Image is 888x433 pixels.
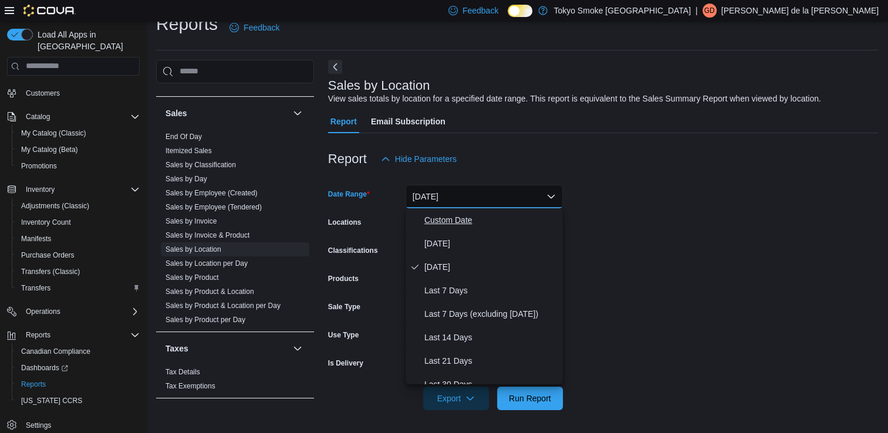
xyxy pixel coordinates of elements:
[291,341,305,356] button: Taxes
[166,367,200,377] span: Tax Details
[21,305,65,319] button: Operations
[16,248,79,262] a: Purchase Orders
[21,218,71,227] span: Inventory Count
[21,396,82,405] span: [US_STATE] CCRS
[12,231,144,247] button: Manifests
[424,377,558,391] span: Last 30 Days
[328,79,430,93] h3: Sales by Location
[166,174,207,184] span: Sales by Day
[21,128,86,138] span: My Catalog (Classic)
[21,234,51,243] span: Manifests
[166,302,281,310] a: Sales by Product & Location per Day
[376,147,461,171] button: Hide Parameters
[12,141,144,158] button: My Catalog (Beta)
[2,416,144,433] button: Settings
[16,265,85,279] a: Transfers (Classic)
[328,218,362,227] label: Locations
[156,365,314,398] div: Taxes
[508,5,532,17] input: Dark Mode
[16,143,140,157] span: My Catalog (Beta)
[166,259,248,268] a: Sales by Location per Day
[26,89,60,98] span: Customers
[21,86,140,100] span: Customers
[166,147,212,155] a: Itemized Sales
[497,387,563,410] button: Run Report
[156,130,314,331] div: Sales
[16,377,50,391] a: Reports
[12,393,144,409] button: [US_STATE] CCRS
[21,417,140,432] span: Settings
[16,126,91,140] a: My Catalog (Classic)
[21,380,46,389] span: Reports
[166,316,245,324] a: Sales by Product per Day
[21,201,89,211] span: Adjustments (Classic)
[703,4,717,18] div: Giuseppe de la Rosa
[16,394,87,408] a: [US_STATE] CCRS
[166,382,215,390] a: Tax Exemptions
[424,283,558,297] span: Last 7 Days
[21,418,56,432] a: Settings
[166,217,217,225] a: Sales by Invoice
[21,267,80,276] span: Transfers (Classic)
[156,12,218,36] h1: Reports
[21,110,55,124] button: Catalog
[21,145,78,154] span: My Catalog (Beta)
[21,328,55,342] button: Reports
[328,302,360,312] label: Sale Type
[12,158,144,174] button: Promotions
[12,360,144,376] a: Dashboards
[423,387,489,410] button: Export
[16,265,140,279] span: Transfers (Classic)
[21,110,140,124] span: Catalog
[166,287,254,296] a: Sales by Product & Location
[328,93,821,105] div: View sales totals by location for a specified date range. This report is equivalent to the Sales ...
[166,132,202,141] span: End Of Day
[424,354,558,368] span: Last 21 Days
[166,188,258,198] span: Sales by Employee (Created)
[166,160,236,170] span: Sales by Classification
[166,231,249,239] a: Sales by Invoice & Product
[166,133,202,141] a: End Of Day
[26,307,60,316] span: Operations
[16,215,76,229] a: Inventory Count
[424,236,558,251] span: [DATE]
[16,361,73,375] a: Dashboards
[328,246,378,255] label: Classifications
[16,232,140,246] span: Manifests
[12,214,144,231] button: Inventory Count
[16,377,140,391] span: Reports
[395,153,457,165] span: Hide Parameters
[33,29,140,52] span: Load All Apps in [GEOGRAPHIC_DATA]
[2,181,144,198] button: Inventory
[406,185,563,208] button: [DATE]
[26,421,51,430] span: Settings
[16,159,140,173] span: Promotions
[462,5,498,16] span: Feedback
[166,273,219,282] span: Sales by Product
[2,109,144,125] button: Catalog
[26,185,55,194] span: Inventory
[12,263,144,280] button: Transfers (Classic)
[166,245,221,253] a: Sales by Location
[721,4,879,18] p: [PERSON_NAME] de la [PERSON_NAME]
[21,86,65,100] a: Customers
[12,343,144,360] button: Canadian Compliance
[21,305,140,319] span: Operations
[166,189,258,197] a: Sales by Employee (Created)
[553,4,691,18] p: Tokyo Smoke [GEOGRAPHIC_DATA]
[166,301,281,310] span: Sales by Product & Location per Day
[16,159,62,173] a: Promotions
[16,126,140,140] span: My Catalog (Classic)
[328,330,359,340] label: Use Type
[424,213,558,227] span: Custom Date
[21,283,50,293] span: Transfers
[328,274,359,283] label: Products
[695,4,698,18] p: |
[16,199,94,213] a: Adjustments (Classic)
[371,110,445,133] span: Email Subscription
[12,198,144,214] button: Adjustments (Classic)
[166,107,288,119] button: Sales
[21,182,140,197] span: Inventory
[21,347,90,356] span: Canadian Compliance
